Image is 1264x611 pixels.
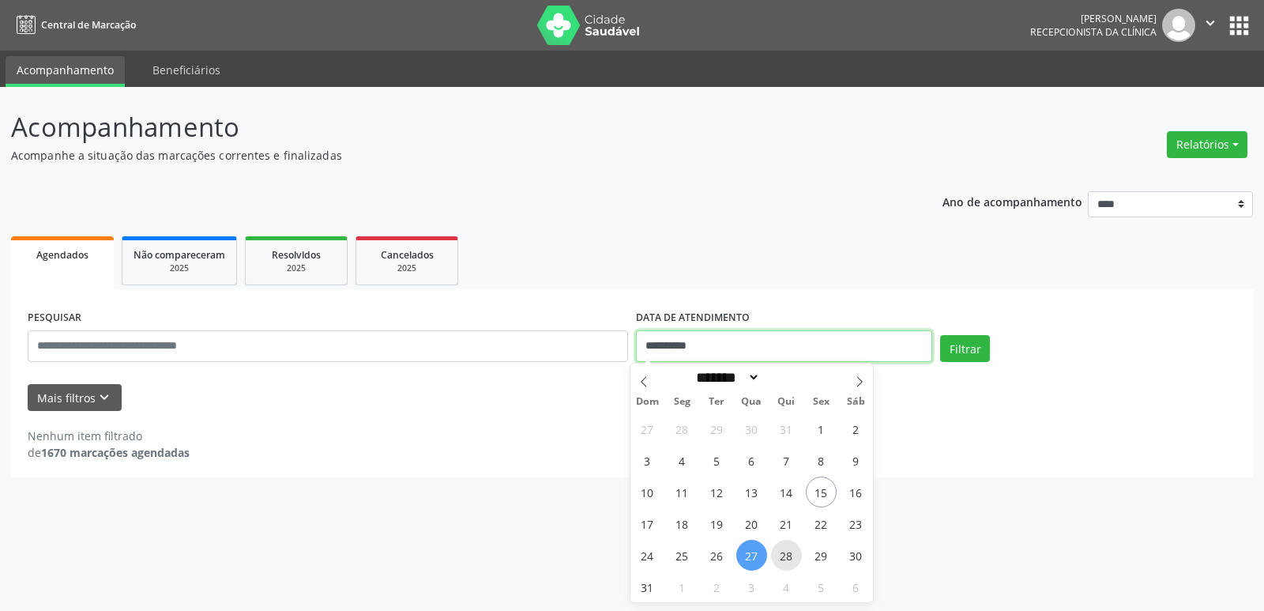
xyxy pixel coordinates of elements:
[41,445,190,460] strong: 1670 marcações agendadas
[632,540,663,571] span: Agosto 24, 2025
[28,384,122,412] button: Mais filtroskeyboard_arrow_down
[134,262,225,274] div: 2025
[736,413,767,444] span: Julho 30, 2025
[257,262,336,274] div: 2025
[691,369,761,386] select: Month
[1030,25,1157,39] span: Recepcionista da clínica
[1225,12,1253,40] button: apps
[736,540,767,571] span: Agosto 27, 2025
[667,571,698,602] span: Setembro 1, 2025
[760,369,812,386] input: Year
[632,477,663,507] span: Agosto 10, 2025
[664,397,699,407] span: Seg
[36,248,88,262] span: Agendados
[806,508,837,539] span: Agosto 22, 2025
[771,413,802,444] span: Julho 31, 2025
[667,413,698,444] span: Julho 28, 2025
[28,444,190,461] div: de
[803,397,838,407] span: Sex
[141,56,231,84] a: Beneficiários
[734,397,769,407] span: Qua
[134,248,225,262] span: Não compareceram
[1167,131,1247,158] button: Relatórios
[667,477,698,507] span: Agosto 11, 2025
[771,477,802,507] span: Agosto 14, 2025
[806,445,837,476] span: Agosto 8, 2025
[1202,14,1219,32] i: 
[1030,12,1157,25] div: [PERSON_NAME]
[632,445,663,476] span: Agosto 3, 2025
[702,540,732,571] span: Agosto 26, 2025
[702,477,732,507] span: Agosto 12, 2025
[630,397,665,407] span: Dom
[1195,9,1225,42] button: 
[771,540,802,571] span: Agosto 28, 2025
[702,508,732,539] span: Agosto 19, 2025
[28,306,81,330] label: PESQUISAR
[636,306,750,330] label: DATA DE ATENDIMENTO
[942,191,1082,211] p: Ano de acompanhamento
[632,508,663,539] span: Agosto 17, 2025
[381,248,434,262] span: Cancelados
[28,428,190,444] div: Nenhum item filtrado
[367,262,446,274] div: 2025
[6,56,125,87] a: Acompanhamento
[736,508,767,539] span: Agosto 20, 2025
[11,147,880,164] p: Acompanhe a situação das marcações correntes e finalizadas
[838,397,873,407] span: Sáb
[806,571,837,602] span: Setembro 5, 2025
[667,508,698,539] span: Agosto 18, 2025
[272,248,321,262] span: Resolvidos
[769,397,803,407] span: Qui
[806,540,837,571] span: Agosto 29, 2025
[841,508,871,539] span: Agosto 23, 2025
[806,413,837,444] span: Agosto 1, 2025
[702,413,732,444] span: Julho 29, 2025
[841,571,871,602] span: Setembro 6, 2025
[771,508,802,539] span: Agosto 21, 2025
[96,389,113,406] i: keyboard_arrow_down
[667,540,698,571] span: Agosto 25, 2025
[632,571,663,602] span: Agosto 31, 2025
[702,445,732,476] span: Agosto 5, 2025
[771,571,802,602] span: Setembro 4, 2025
[940,335,990,362] button: Filtrar
[699,397,734,407] span: Ter
[841,445,871,476] span: Agosto 9, 2025
[1162,9,1195,42] img: img
[736,571,767,602] span: Setembro 3, 2025
[806,477,837,507] span: Agosto 15, 2025
[841,413,871,444] span: Agosto 2, 2025
[841,540,871,571] span: Agosto 30, 2025
[771,445,802,476] span: Agosto 7, 2025
[667,445,698,476] span: Agosto 4, 2025
[702,571,732,602] span: Setembro 2, 2025
[11,107,880,147] p: Acompanhamento
[736,477,767,507] span: Agosto 13, 2025
[736,445,767,476] span: Agosto 6, 2025
[632,413,663,444] span: Julho 27, 2025
[841,477,871,507] span: Agosto 16, 2025
[11,12,136,38] a: Central de Marcação
[41,18,136,32] span: Central de Marcação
